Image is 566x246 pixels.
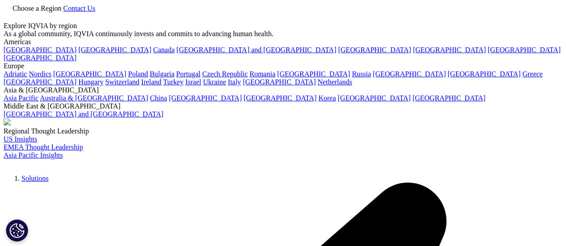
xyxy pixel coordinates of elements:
a: [GEOGRAPHIC_DATA] [338,46,411,54]
a: Israel [185,78,201,86]
a: [GEOGRAPHIC_DATA] [488,46,561,54]
a: [GEOGRAPHIC_DATA] and [GEOGRAPHIC_DATA] [176,46,336,54]
a: [GEOGRAPHIC_DATA] [373,70,446,78]
a: Italy [228,78,241,86]
a: [GEOGRAPHIC_DATA] [244,94,317,102]
a: Adriatic [4,70,27,78]
a: [GEOGRAPHIC_DATA] [53,70,126,78]
a: Asia Pacific Insights [4,151,63,159]
a: Bulgaria [150,70,174,78]
div: Middle East & [GEOGRAPHIC_DATA] [4,102,562,110]
a: EMEA Thought Leadership [4,143,83,151]
a: [GEOGRAPHIC_DATA] [78,46,151,54]
a: US Insights [4,135,37,143]
span: Choose a Region [13,4,61,12]
div: Explore IQVIA by region [4,22,562,30]
a: [GEOGRAPHIC_DATA] [4,46,77,54]
a: [GEOGRAPHIC_DATA] [4,78,77,86]
a: [GEOGRAPHIC_DATA] [413,46,486,54]
a: [GEOGRAPHIC_DATA] [169,94,242,102]
div: Asia & [GEOGRAPHIC_DATA] [4,86,562,94]
a: China [150,94,167,102]
a: Korea [319,94,336,102]
img: 2093_analyzing-data-using-big-screen-display-and-laptop.png [4,118,11,125]
a: Solutions [21,175,48,182]
a: Nordics [29,70,51,78]
a: Australia & [GEOGRAPHIC_DATA] [40,94,148,102]
div: Americas [4,38,562,46]
a: Turkey [163,78,184,86]
a: [GEOGRAPHIC_DATA] [338,94,411,102]
a: [GEOGRAPHIC_DATA] [448,70,521,78]
a: [GEOGRAPHIC_DATA] [4,54,77,62]
div: As a global community, IQVIA continuously invests and commits to advancing human health. [4,30,562,38]
a: Switzerland [105,78,139,86]
button: Cookies Settings [6,219,28,242]
a: Poland [128,70,148,78]
a: Asia Pacific [4,94,38,102]
a: Canada [153,46,174,54]
a: [GEOGRAPHIC_DATA] [277,70,350,78]
a: Hungary [78,78,103,86]
a: Greece [523,70,543,78]
a: Portugal [176,70,200,78]
a: Ireland [141,78,162,86]
a: Netherlands [318,78,352,86]
a: Russia [352,70,371,78]
a: Contact Us [63,4,95,12]
a: [GEOGRAPHIC_DATA] and [GEOGRAPHIC_DATA] [4,110,163,118]
a: Ukraine [203,78,226,86]
a: [GEOGRAPHIC_DATA] [413,94,485,102]
a: [GEOGRAPHIC_DATA] [243,78,316,86]
a: Czech Republic [202,70,248,78]
div: Europe [4,62,562,70]
a: Romania [250,70,276,78]
div: Regional Thought Leadership [4,127,562,135]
